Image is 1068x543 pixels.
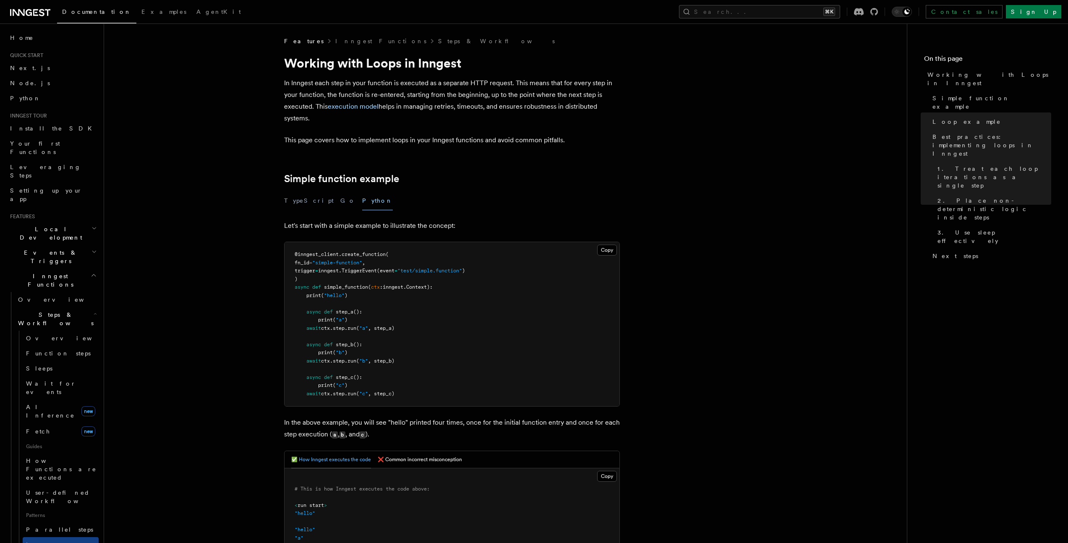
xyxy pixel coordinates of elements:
span: < [295,502,298,508]
span: Python [10,95,41,102]
a: Examples [136,3,191,23]
a: Best practices: implementing loops in Inngest [929,129,1051,161]
span: ( [321,292,324,298]
span: ) [345,317,347,323]
span: (event [377,268,394,274]
a: Sleeps [23,361,99,376]
span: ( [333,382,336,388]
button: ❌ Common incorrect misconception [378,451,462,468]
span: print [318,350,333,355]
span: AI Inference [26,404,75,419]
span: : [380,284,383,290]
span: "hello" [324,292,345,298]
span: Inngest tour [7,112,47,119]
span: ( [386,251,389,257]
span: "test/simple.function" [397,268,462,274]
code: a [332,431,338,439]
span: "b" [359,358,368,364]
span: . [403,284,406,290]
span: Overview [18,296,104,303]
span: "a" [295,535,303,541]
span: 1. Treat each loop iterations as a single step [937,164,1051,190]
span: . [345,391,347,397]
a: AI Inferencenew [23,399,99,423]
span: Node.js [10,80,50,86]
p: Let's start with a simple example to illustrate the concept: [284,220,620,232]
span: fn_id [295,260,309,266]
a: Simple function example [929,91,1051,114]
span: Local Development [7,225,91,242]
span: Home [10,34,34,42]
span: ctx [321,325,330,331]
span: trigger [295,268,315,274]
span: Parallel steps [26,526,93,533]
span: "b" [336,350,345,355]
a: Inngest Functions [335,37,426,45]
span: step [333,325,345,331]
span: . [330,391,333,397]
span: Context): [406,284,433,290]
span: def [324,374,333,380]
a: Node.js [7,76,99,91]
a: 3. Use sleep effectively [934,225,1051,248]
a: Parallel steps [23,522,99,537]
a: Simple function example [284,173,399,185]
span: ) [462,268,465,274]
span: = [309,260,312,266]
a: Function steps [23,346,99,361]
span: Examples [141,8,186,15]
a: Overview [15,292,99,307]
span: . [345,325,347,331]
span: AgentKit [196,8,241,15]
a: Steps & Workflows [438,37,555,45]
a: Wait for events [23,376,99,399]
button: Python [362,191,393,210]
span: def [324,342,333,347]
span: ctx [371,284,380,290]
span: ( [368,284,371,290]
button: Events & Triggers [7,245,99,269]
a: AgentKit [191,3,246,23]
span: step [333,391,345,397]
h4: On this page [924,54,1051,67]
span: Features [7,213,35,220]
span: Features [284,37,324,45]
span: Steps & Workflows [15,311,94,327]
span: , step_a) [368,325,394,331]
span: "a" [359,325,368,331]
span: ) [345,382,347,388]
span: Next steps [932,252,978,260]
span: ctx [321,391,330,397]
span: Loop example [932,117,1001,126]
button: Copy [597,245,617,256]
button: Steps & Workflows [15,307,99,331]
span: run [347,391,356,397]
span: , [362,260,365,266]
a: How Functions are executed [23,453,99,485]
span: Overview [26,335,112,342]
button: Inngest Functions [7,269,99,292]
span: ( [333,350,336,355]
span: Events & Triggers [7,248,91,265]
span: Next.js [10,65,50,71]
a: execution model [328,102,379,110]
span: How Functions are executed [26,457,97,481]
a: Loop example [929,114,1051,129]
span: . [339,251,342,257]
a: Working with Loops in Inngest [924,67,1051,91]
span: "hello" [295,510,315,516]
span: "simple-function" [312,260,362,266]
span: , step_c) [368,391,394,397]
a: Overview [23,331,99,346]
a: Setting up your app [7,183,99,206]
a: Home [7,30,99,45]
button: Search...⌘K [679,5,840,18]
span: ) [345,350,347,355]
a: 2. Place non-deterministic logic inside steps [934,193,1051,225]
span: ( [356,325,359,331]
button: ✅ How Inngest executes the code [291,451,371,468]
a: Install the SDK [7,121,99,136]
span: 2. Place non-deterministic logic inside steps [937,196,1051,222]
span: , step_b) [368,358,394,364]
span: Fetch [26,428,50,435]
